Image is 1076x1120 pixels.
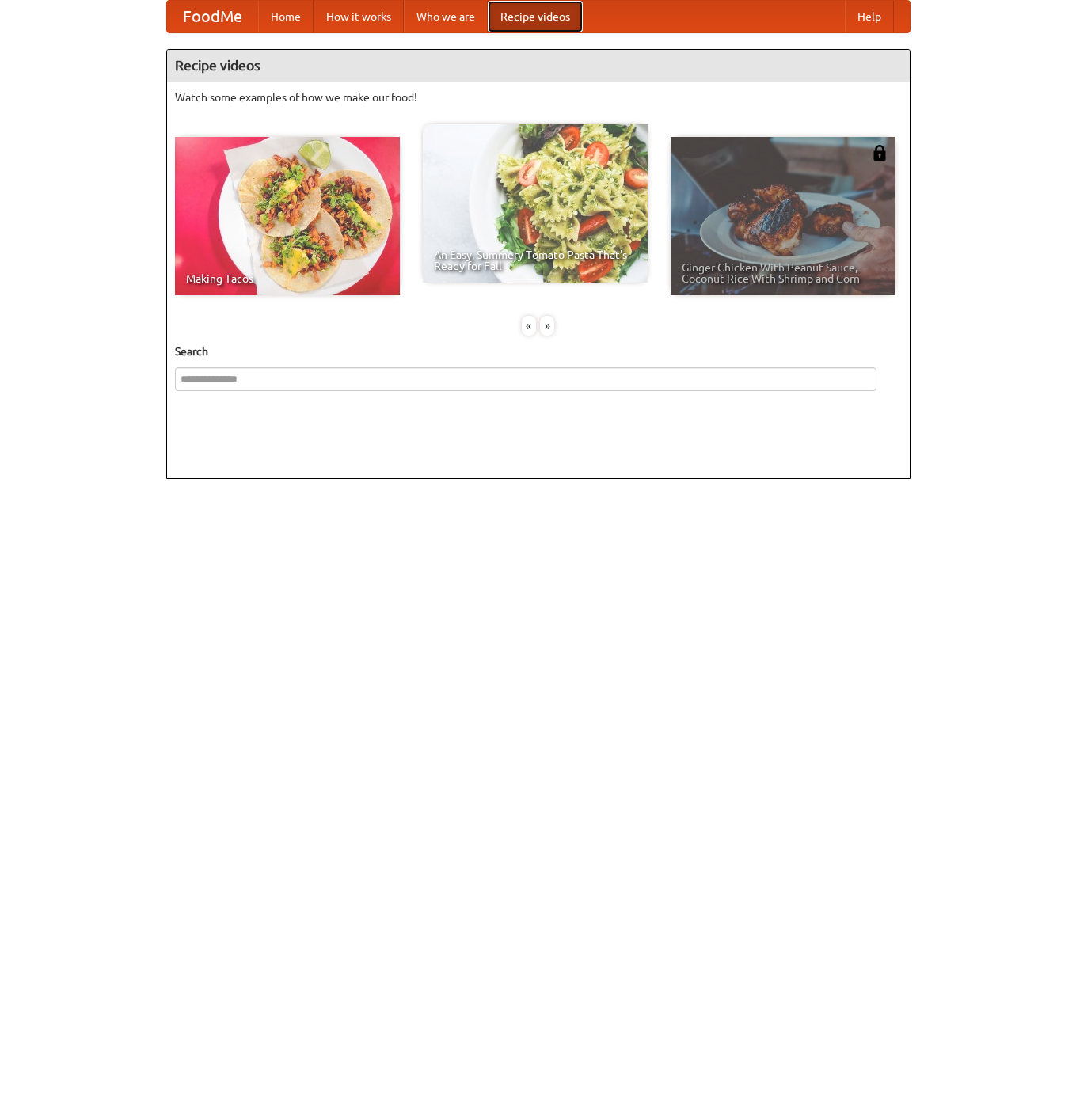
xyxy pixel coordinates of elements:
h4: Recipe videos [167,50,910,82]
img: 483408.png [872,145,888,161]
a: How it works [314,1,404,32]
a: Who we are [404,1,488,32]
p: Watch some examples of how we make our food! [175,89,902,105]
div: « [522,316,536,336]
a: Making Tacos [175,137,400,295]
a: FoodMe [167,1,258,32]
a: Recipe videos [488,1,583,32]
span: An Easy, Summery Tomato Pasta That's Ready for Fall [434,249,637,271]
a: Help [845,1,894,32]
a: Home [258,1,314,32]
a: An Easy, Summery Tomato Pasta That's Ready for Fall [423,124,648,283]
h5: Search [175,344,902,359]
div: » [540,316,554,336]
span: Making Tacos [186,273,389,284]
